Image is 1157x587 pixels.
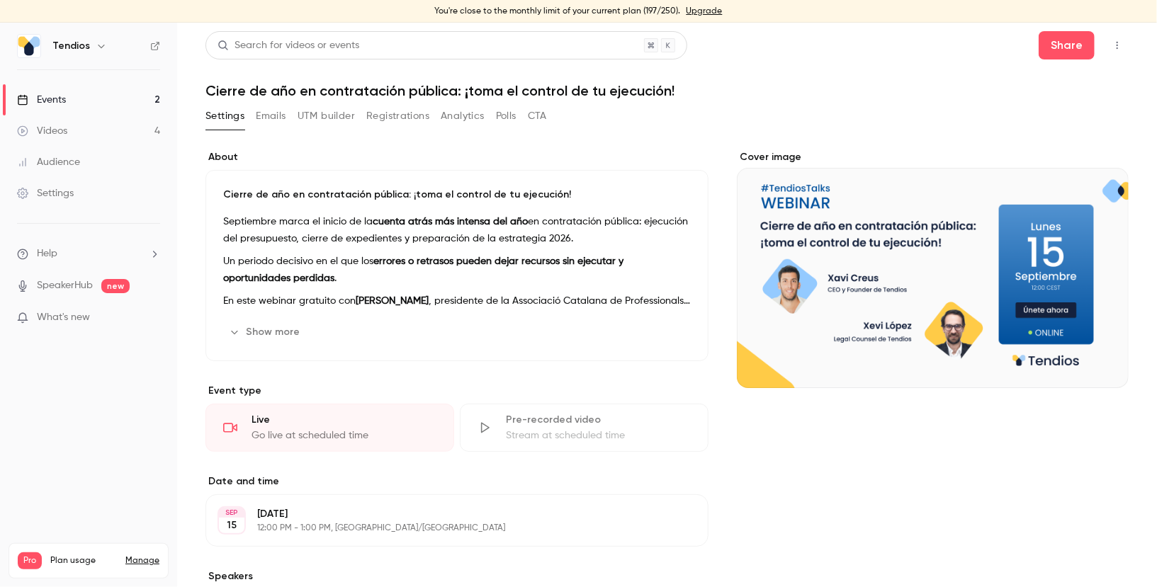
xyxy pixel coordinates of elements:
p: [DATE] [257,507,633,521]
div: Pre-recorded videoStream at scheduled time [460,404,709,452]
p: Un periodo decisivo en el que los . [223,253,691,287]
div: Stream at scheduled time [506,428,691,443]
button: Analytics [441,105,485,127]
p: 15 [227,518,237,532]
span: Plan usage [50,555,117,566]
p: Cierre de año en contratación pública: ¡toma el control de tu ejecución! [223,188,691,202]
span: new [101,279,130,293]
span: Pro [18,552,42,569]
button: CTA [528,105,547,127]
strong: cuenta atrás más intensa del año [373,217,528,227]
div: Search for videos or events [218,38,359,53]
div: Pre-recorded video [506,413,691,427]
section: Cover image [737,150,1129,388]
label: About [205,150,709,164]
span: Help [37,246,57,261]
div: Live [252,413,436,427]
button: Polls [496,105,517,127]
div: Go live at scheduled time [252,428,436,443]
span: What's new [37,310,90,325]
div: Audience [17,155,80,169]
div: LiveGo live at scheduled time [205,404,454,452]
div: Settings [17,186,74,200]
label: Speakers [205,569,709,583]
li: help-dropdown-opener [17,246,160,261]
div: Videos [17,124,67,138]
label: Cover image [737,150,1129,164]
button: UTM builder [298,105,355,127]
a: SpeakerHub [37,278,93,293]
label: Date and time [205,474,709,489]
strong: [PERSON_NAME] [356,296,429,306]
p: Septiembre marca el inicio de la en contratación pública: ejecución del presupuesto, cierre de ex... [223,213,691,247]
div: Events [17,93,66,107]
button: Settings [205,105,244,127]
h1: Cierre de año en contratación pública: ¡toma el control de tu ejecución! [205,82,1129,99]
button: Show more [223,321,308,343]
h6: Tendios [52,39,90,53]
p: Event type [205,384,709,398]
button: Share [1039,31,1095,59]
img: Tendios [18,35,40,57]
p: 12:00 PM - 1:00 PM, [GEOGRAPHIC_DATA]/[GEOGRAPHIC_DATA] [257,523,633,534]
button: Registrations [366,105,429,127]
a: Upgrade [687,6,723,17]
button: Emails [256,105,286,127]
div: SEP [219,508,244,518]
strong: errores o retrasos pueden dejar recursos sin ejecutar y oportunidades perdidas [223,256,623,283]
p: En este webinar gratuito con , presidente de la Associació Catalana de Professionals de la Contra... [223,292,691,309]
a: Manage [125,555,159,566]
